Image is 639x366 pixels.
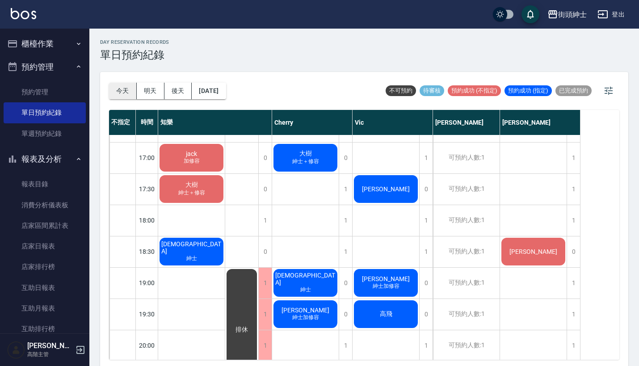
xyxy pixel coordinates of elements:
a: 報表目錄 [4,174,86,194]
button: 後天 [164,83,192,99]
span: [DEMOGRAPHIC_DATA] [273,272,337,286]
div: 19:30 [136,299,158,330]
div: 1 [258,330,272,361]
div: 0 [567,236,580,267]
span: 不可預約 [386,87,416,95]
span: 待審核 [420,87,444,95]
button: 明天 [137,83,164,99]
div: 0 [258,236,272,267]
div: 0 [419,174,433,205]
div: 1 [567,330,580,361]
span: 紳士＋修容 [177,189,207,197]
span: 預約成功 (不指定) [448,87,501,95]
div: 可預約人數:1 [433,236,500,267]
a: 店家排行榜 [4,257,86,277]
div: 0 [339,299,352,330]
div: 可預約人數:1 [433,330,500,361]
div: 時間 [136,110,158,135]
div: 可預約人數:1 [433,174,500,205]
div: 19:00 [136,267,158,299]
span: [DEMOGRAPHIC_DATA] [160,240,223,255]
div: 18:00 [136,205,158,236]
button: [DATE] [192,83,226,99]
div: [PERSON_NAME] [433,110,500,135]
img: Person [7,341,25,359]
div: 20:00 [136,330,158,361]
span: 高飛 [378,310,394,318]
div: 1 [258,268,272,299]
a: 店家日報表 [4,236,86,257]
div: 1 [339,174,352,205]
span: 加修容 [182,157,202,165]
div: 可預約人數:1 [433,268,500,299]
div: 1 [567,143,580,173]
a: 互助日報表 [4,278,86,298]
div: 1 [339,236,352,267]
div: 知樂 [158,110,272,135]
span: [PERSON_NAME] [360,185,412,193]
h2: day Reservation records [100,39,169,45]
button: 登出 [594,6,628,23]
div: 1 [339,205,352,236]
div: 1 [567,268,580,299]
div: 0 [419,299,433,330]
button: 報表及分析 [4,147,86,171]
a: 預約管理 [4,82,86,102]
div: 不指定 [109,110,136,135]
div: Vic [353,110,433,135]
div: Cherry [272,110,353,135]
span: 紳士 [298,286,313,294]
div: 0 [339,268,352,299]
a: 互助月報表 [4,298,86,319]
span: [PERSON_NAME] [508,248,559,255]
div: 0 [258,174,272,205]
span: 大樹 [298,150,314,158]
div: 1 [258,299,272,330]
button: 預約管理 [4,55,86,79]
span: 紳士 [185,255,199,262]
div: 1 [339,330,352,361]
div: 可預約人數:1 [433,299,500,330]
button: save [521,5,539,23]
span: 已完成預約 [555,87,592,95]
div: 1 [258,205,272,236]
div: [PERSON_NAME] [500,110,580,135]
div: 街頭紳士 [558,9,587,20]
div: 1 [419,143,433,173]
div: 17:00 [136,142,158,173]
div: 0 [339,143,352,173]
div: 1 [419,236,433,267]
h3: 單日預約紀錄 [100,49,169,61]
div: 1 [567,174,580,205]
a: 單週預約紀錄 [4,123,86,144]
h5: [PERSON_NAME] [27,341,73,350]
div: 17:30 [136,173,158,205]
p: 高階主管 [27,350,73,358]
span: 大樹 [184,181,200,189]
div: 1 [567,205,580,236]
a: 互助排行榜 [4,319,86,339]
a: 單日預約紀錄 [4,102,86,123]
span: 預約成功 (指定) [504,87,552,95]
button: 今天 [109,83,137,99]
div: 18:30 [136,236,158,267]
div: 1 [419,330,433,361]
button: 櫃檯作業 [4,32,86,55]
div: 可預約人數:1 [433,205,500,236]
span: 紳士＋修容 [290,158,321,165]
img: Logo [11,8,36,19]
a: 消費分析儀表板 [4,195,86,215]
div: 1 [567,299,580,330]
span: [PERSON_NAME] [360,275,412,282]
span: 紳士加修容 [371,282,401,290]
span: [PERSON_NAME] [280,307,331,314]
span: 排休 [234,326,250,334]
a: 店家區間累計表 [4,215,86,236]
div: 0 [258,143,272,173]
div: 可預約人數:1 [433,143,500,173]
span: jack [184,150,199,157]
button: 街頭紳士 [544,5,590,24]
span: 紳士加修容 [290,314,321,321]
div: 1 [419,205,433,236]
div: 0 [419,268,433,299]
